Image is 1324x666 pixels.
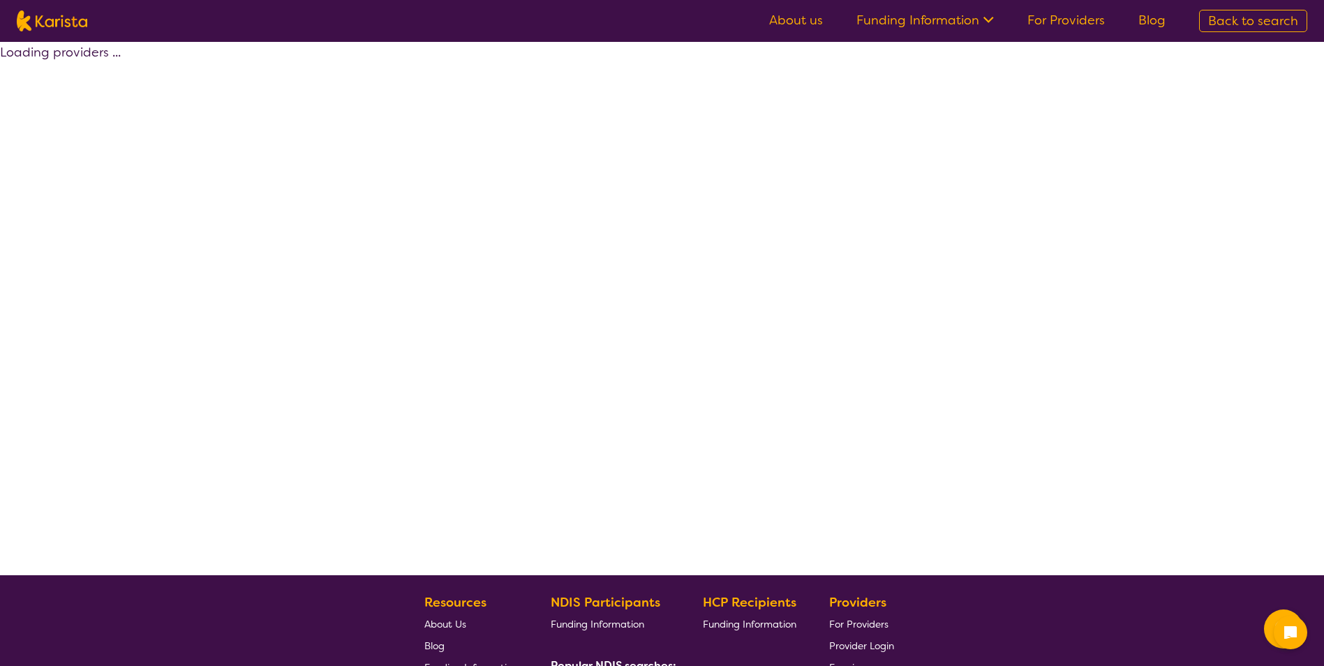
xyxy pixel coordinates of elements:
a: About us [769,12,823,29]
b: Providers [829,594,886,611]
span: Blog [424,639,445,652]
span: Back to search [1208,13,1298,29]
a: Blog [424,635,518,656]
span: For Providers [829,618,888,630]
span: Funding Information [703,618,796,630]
a: Back to search [1199,10,1307,32]
span: Provider Login [829,639,894,652]
a: About Us [424,613,518,635]
button: Channel Menu [1264,609,1303,649]
a: Funding Information [703,613,796,635]
a: For Providers [829,613,894,635]
b: Resources [424,594,486,611]
span: Funding Information [551,618,644,630]
b: NDIS Participants [551,594,660,611]
a: Provider Login [829,635,894,656]
a: Blog [1138,12,1166,29]
a: For Providers [1027,12,1105,29]
a: Funding Information [551,613,671,635]
a: Funding Information [856,12,994,29]
b: HCP Recipients [703,594,796,611]
span: About Us [424,618,466,630]
img: Karista logo [17,10,87,31]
